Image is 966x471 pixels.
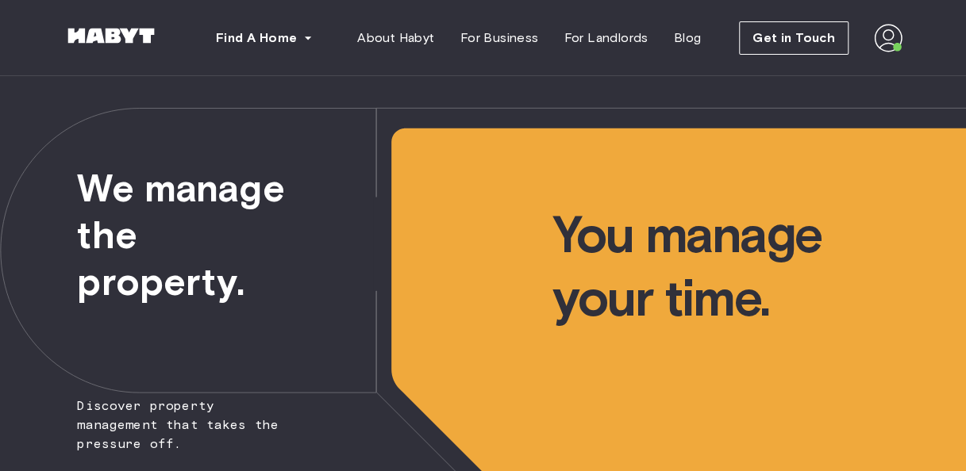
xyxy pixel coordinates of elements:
[552,68,966,330] span: You manage your time.
[551,22,660,54] a: For Landlords
[203,22,325,54] button: Find A Home
[460,29,539,48] span: For Business
[564,29,648,48] span: For Landlords
[874,24,902,52] img: avatar
[448,22,552,54] a: For Business
[344,22,447,54] a: About Habyt
[216,29,297,48] span: Find A Home
[661,22,714,54] a: Blog
[674,29,702,48] span: Blog
[64,28,159,44] img: Habyt
[752,29,835,48] span: Get in Touch
[739,21,849,55] button: Get in Touch
[357,29,434,48] span: About Habyt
